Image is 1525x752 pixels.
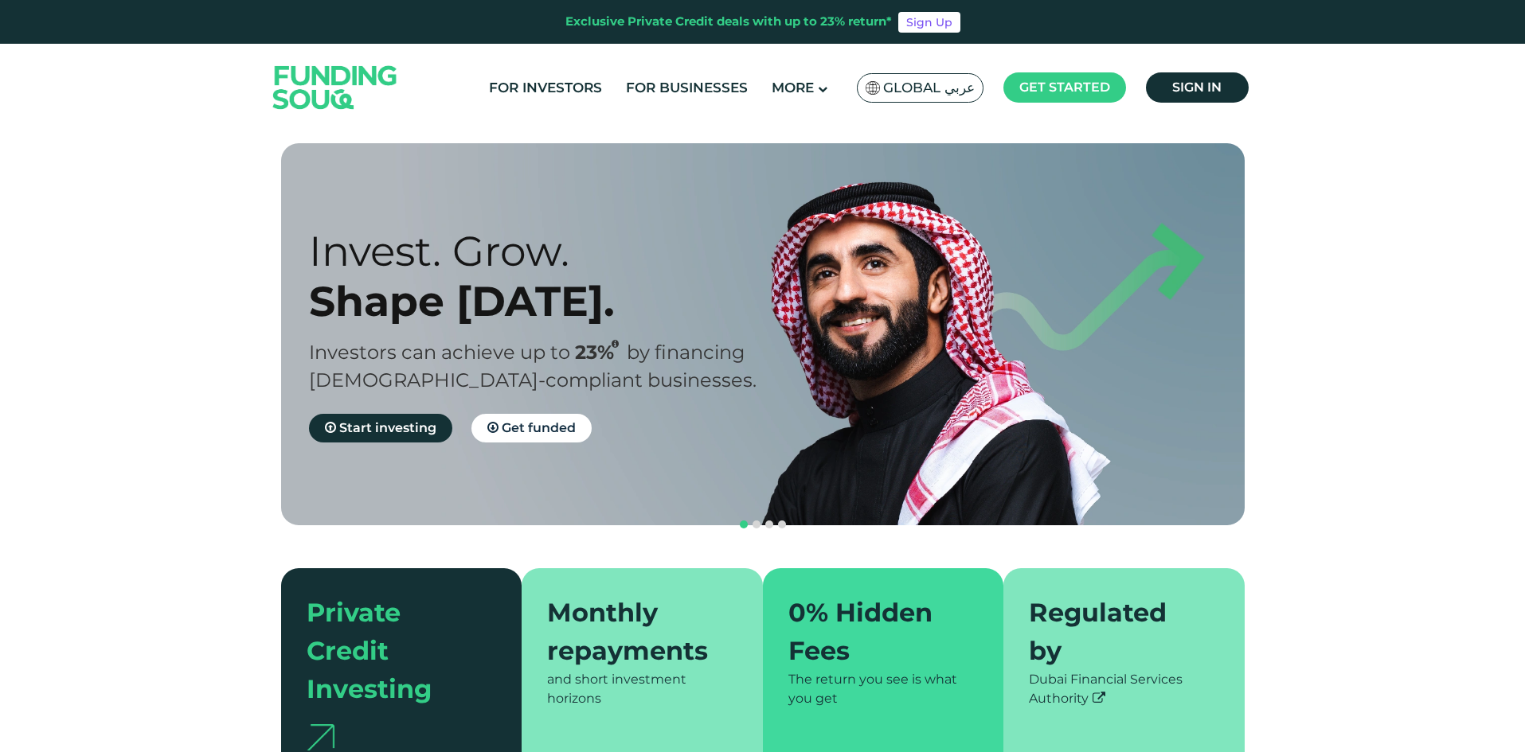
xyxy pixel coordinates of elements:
button: navigation [737,518,750,531]
button: navigation [763,518,776,531]
a: Sign Up [898,12,960,33]
a: Start investing [309,414,452,442]
div: Private Credit Investing [307,594,478,708]
span: Get funded [502,420,576,435]
div: and short investment horizons [547,670,737,708]
i: 23% IRR (expected) ~ 15% Net yield (expected) [612,340,619,349]
button: navigation [776,518,788,531]
a: Get funded [471,414,592,442]
div: Monthly repayments [547,594,718,670]
span: 23% [575,341,627,364]
span: Get started [1019,80,1110,95]
div: Shape [DATE]. [309,276,791,326]
span: Investors can achieve up to [309,341,570,364]
a: Sign in [1146,72,1249,103]
img: SA Flag [866,81,880,95]
div: Regulated by [1029,594,1200,670]
a: For Businesses [622,75,752,101]
img: arrow [307,724,334,750]
div: Dubai Financial Services Authority [1029,670,1219,708]
img: Logo [257,47,413,127]
div: 0% Hidden Fees [788,594,960,670]
span: Sign in [1172,80,1222,95]
div: Exclusive Private Credit deals with up to 23% return* [565,13,892,31]
span: Start investing [339,420,436,435]
span: More [772,80,814,95]
a: For Investors [485,75,606,101]
div: The return you see is what you get [788,670,979,708]
div: Invest. Grow. [309,226,791,276]
span: Global عربي [883,79,975,97]
button: navigation [750,518,763,531]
